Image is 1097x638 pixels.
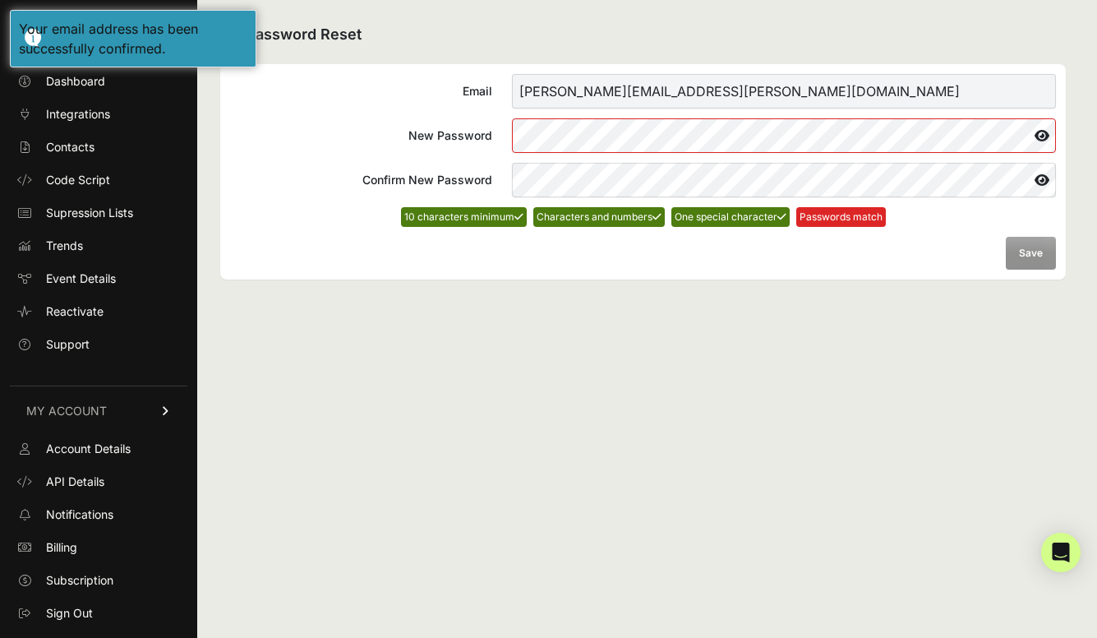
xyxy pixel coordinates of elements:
a: Contacts [10,134,187,160]
span: Support [46,336,90,353]
input: Confirm New Password [512,163,1056,197]
div: New Password [230,127,492,144]
a: Support [10,331,187,358]
a: Reactivate [10,298,187,325]
li: Characters and numbers [533,207,665,227]
span: Notifications [46,506,113,523]
a: Dashboard [10,68,187,95]
input: New Password [512,118,1056,153]
span: Contacts [46,139,94,155]
a: Subscription [10,567,187,594]
a: Code Script [10,167,187,193]
span: Code Script [46,172,110,188]
span: API Details [46,474,104,490]
a: Billing [10,534,187,561]
a: Integrations [10,101,187,127]
div: Open Intercom Messenger [1041,533,1081,572]
span: Dashboard [46,73,105,90]
a: Sign Out [10,600,187,626]
span: Trends [46,238,83,254]
div: Your email address has been successfully confirmed. [19,19,247,58]
span: Integrations [46,106,110,123]
a: Supression Lists [10,200,187,226]
span: MY ACCOUNT [26,403,107,419]
div: Confirm New Password [230,172,492,188]
span: Reactivate [46,303,104,320]
a: Notifications [10,502,187,528]
span: Subscription [46,572,113,589]
a: MY ACCOUNT [10,386,187,436]
span: Billing [46,539,77,556]
div: Email [230,83,492,99]
a: Trends [10,233,187,259]
li: Passwords match [796,207,886,227]
input: Email [512,74,1056,109]
li: 10 characters minimum [401,207,527,227]
li: One special character [671,207,790,227]
a: Event Details [10,266,187,292]
a: Account Details [10,436,187,462]
h2: Password Reset [220,23,1066,48]
span: Event Details [46,270,116,287]
span: Account Details [46,441,131,457]
span: Supression Lists [46,205,133,221]
span: Sign Out [46,605,93,622]
a: API Details [10,469,187,495]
